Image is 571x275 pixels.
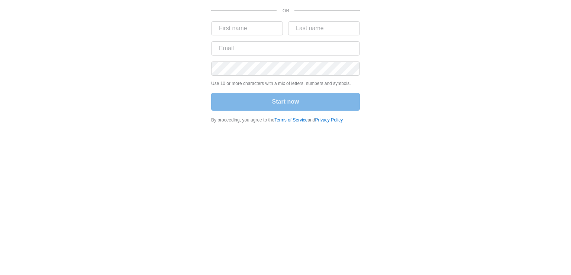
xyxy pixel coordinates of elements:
[211,80,360,87] p: Use 10 or more characters with a mix of letters, numbers and symbols.
[211,41,360,56] input: Email
[315,117,343,123] a: Privacy Policy
[274,117,307,123] a: Terms of Service
[283,7,285,14] p: OR
[211,117,360,123] div: By proceeding, you agree to the and
[211,21,283,35] input: First name
[288,21,360,35] input: Last name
